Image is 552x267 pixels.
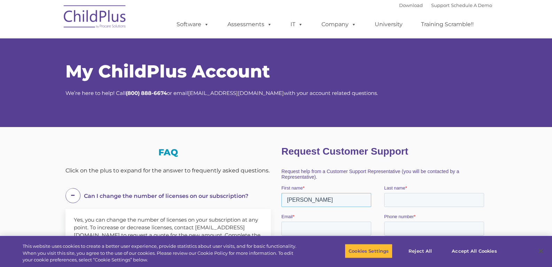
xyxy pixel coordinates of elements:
button: Accept All Cookies [448,244,500,258]
font: | [399,2,492,8]
strong: ( [126,90,127,96]
span: My ChildPlus Account [65,61,270,82]
div: This website uses cookies to create a better user experience, provide statistics about user visit... [23,243,304,264]
a: Company [314,17,363,31]
span: We’re here to help! Call or email with your account related questions. [65,90,378,96]
button: Cookies Settings [345,244,392,258]
img: ChildPlus by Procare Solutions [60,0,130,35]
button: Close [533,243,549,259]
strong: 800) 888-6674 [127,90,167,96]
a: Download [399,2,423,8]
a: Schedule A Demo [451,2,492,8]
div: Click on the plus to expand for the answer to frequently asked questions. [65,165,271,176]
a: Training Scramble!! [414,17,481,31]
h3: FAQ [65,148,271,157]
span: Can I change the number of licenses on our subscription? [84,193,248,199]
a: Software [170,17,216,31]
span: Last name [103,46,124,51]
a: Assessments [220,17,279,31]
a: [EMAIL_ADDRESS][DOMAIN_NAME] [188,90,284,96]
div: Yes, you can change the number of licenses on your subscription at any point. To increase or decr... [65,209,271,261]
a: IT [283,17,310,31]
button: Reject All [398,244,442,258]
a: University [368,17,410,31]
a: Support [431,2,450,8]
span: Phone number [103,75,132,80]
